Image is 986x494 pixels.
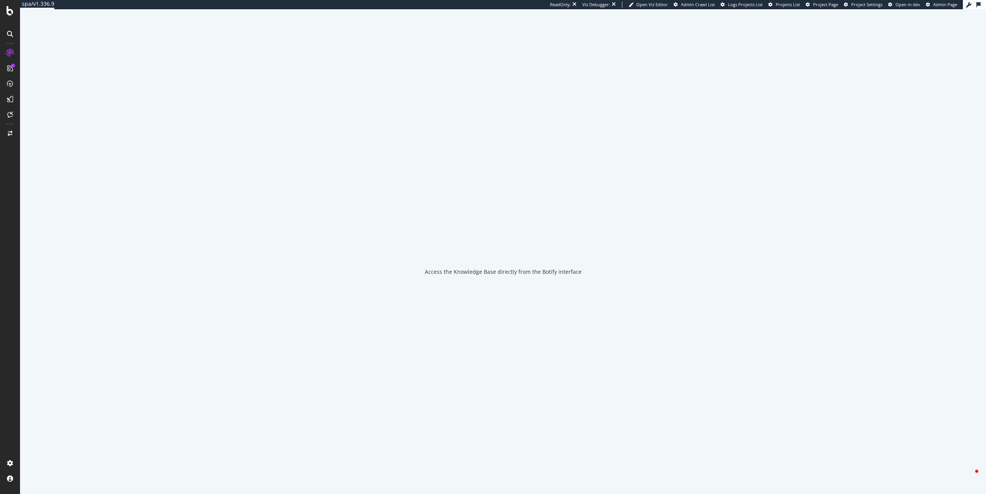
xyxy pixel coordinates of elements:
[550,2,571,8] div: ReadOnly:
[960,468,978,486] iframe: Intercom live chat
[813,2,838,7] span: Project Page
[728,2,763,7] span: Logs Projects List
[636,2,668,7] span: Open Viz Editor
[888,2,920,8] a: Open in dev
[582,2,610,8] div: Viz Debugger:
[926,2,957,8] a: Admin Page
[674,2,715,8] a: Admin Crawl List
[806,2,838,8] a: Project Page
[844,2,882,8] a: Project Settings
[721,2,763,8] a: Logs Projects List
[681,2,715,7] span: Admin Crawl List
[768,2,800,8] a: Projects List
[475,228,531,256] div: animation
[776,2,800,7] span: Projects List
[629,2,668,8] a: Open Viz Editor
[895,2,920,7] span: Open in dev
[933,2,957,7] span: Admin Page
[425,268,582,276] div: Access the Knowledge Base directly from the Botify interface
[851,2,882,7] span: Project Settings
